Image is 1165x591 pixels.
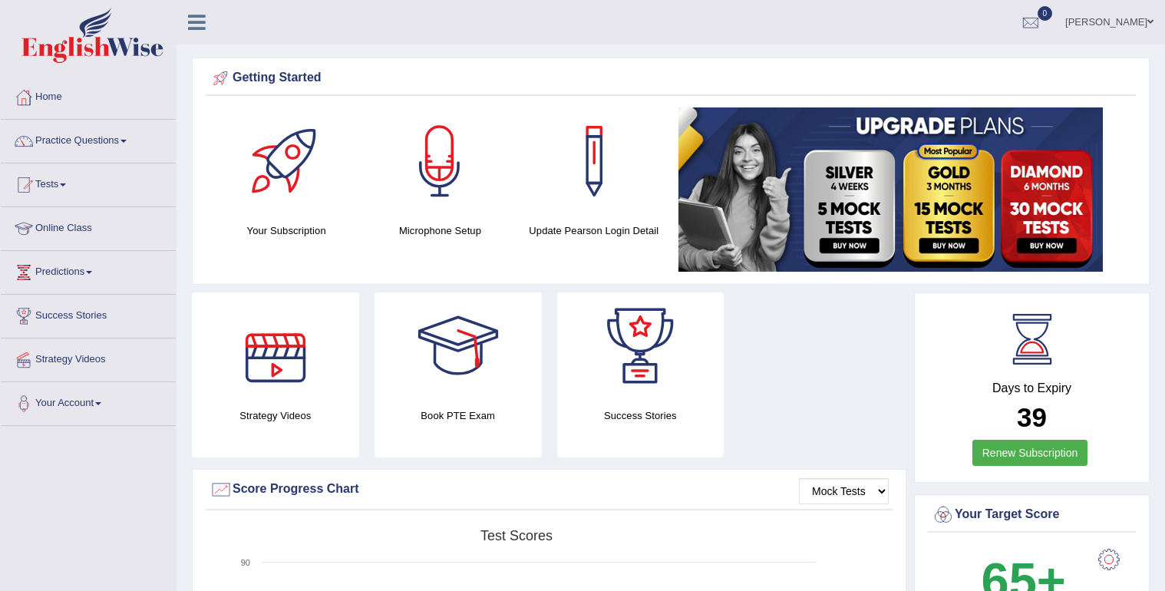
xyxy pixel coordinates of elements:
div: Your Target Score [932,504,1132,527]
a: Predictions [1,251,176,289]
a: Practice Questions [1,120,176,158]
h4: Book PTE Exam [375,408,542,424]
b: 39 [1017,402,1047,432]
div: Score Progress Chart [210,478,889,501]
h4: Success Stories [557,408,724,424]
a: Tests [1,163,176,202]
div: Getting Started [210,67,1132,90]
a: Renew Subscription [972,440,1088,466]
h4: Your Subscription [217,223,355,239]
h4: Strategy Videos [192,408,359,424]
text: 90 [241,558,250,567]
h4: Days to Expiry [932,381,1132,395]
a: Your Account [1,382,176,421]
span: 0 [1038,6,1053,21]
a: Online Class [1,207,176,246]
tspan: Test scores [480,528,553,543]
a: Strategy Videos [1,338,176,377]
img: small5.jpg [678,107,1103,272]
a: Home [1,76,176,114]
h4: Update Pearson Login Detail [525,223,663,239]
a: Success Stories [1,295,176,333]
h4: Microphone Setup [371,223,509,239]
